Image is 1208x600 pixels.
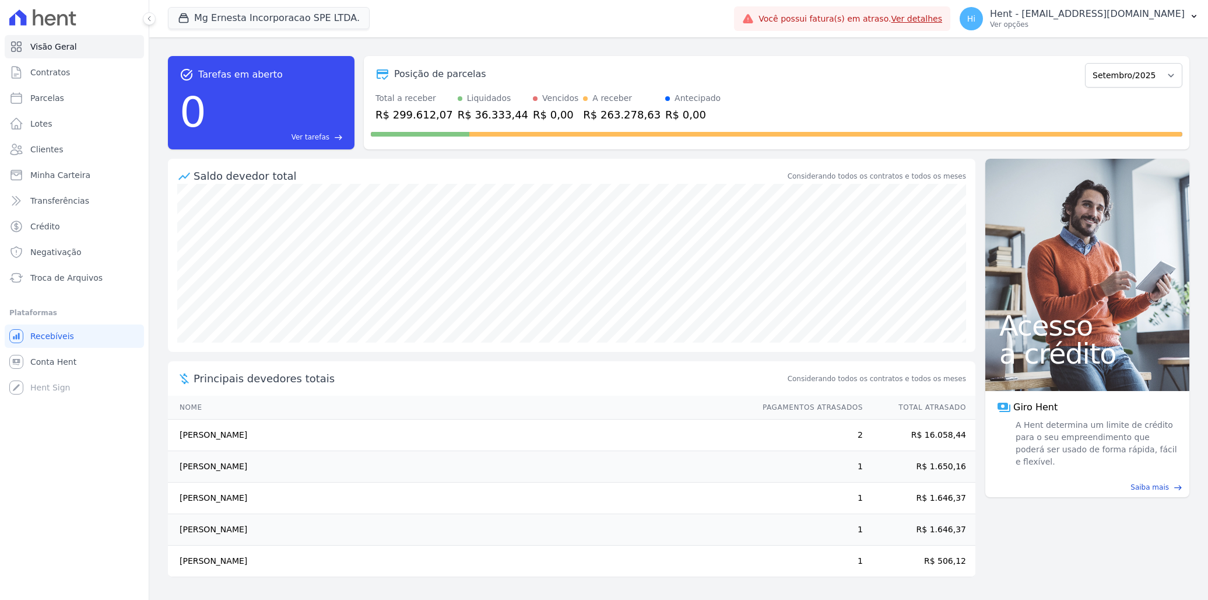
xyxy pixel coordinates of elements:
[967,15,975,23] span: Hi
[30,195,89,207] span: Transferências
[168,451,752,483] td: [PERSON_NAME]
[533,107,578,123] div: R$ 0,00
[467,92,511,104] div: Liquidados
[211,132,343,142] a: Ver tarefas east
[375,92,453,104] div: Total a receber
[375,107,453,123] div: R$ 299.612,07
[334,133,343,142] span: east
[292,132,329,142] span: Ver tarefas
[180,82,206,142] div: 0
[752,420,863,451] td: 2
[5,138,144,161] a: Clientes
[990,20,1185,29] p: Ver opções
[950,2,1208,35] button: Hi Hent - [EMAIL_ADDRESS][DOMAIN_NAME] Ver opções
[180,68,194,82] span: task_alt
[5,163,144,187] a: Minha Carteira
[30,144,63,155] span: Clientes
[752,396,863,420] th: Pagamentos Atrasados
[999,312,1175,340] span: Acesso
[30,272,103,284] span: Troca de Arquivos
[5,86,144,110] a: Parcelas
[30,330,74,342] span: Recebíveis
[752,483,863,514] td: 1
[891,14,942,23] a: Ver detalhes
[30,356,76,368] span: Conta Hent
[168,7,370,29] button: Mg Ernesta Incorporacao SPE LTDA.
[863,451,975,483] td: R$ 1.650,16
[788,374,966,384] span: Considerando todos os contratos e todos os meses
[752,451,863,483] td: 1
[5,35,144,58] a: Visão Geral
[863,483,975,514] td: R$ 1.646,37
[30,221,60,232] span: Crédito
[675,92,721,104] div: Antecipado
[5,325,144,348] a: Recebíveis
[5,240,144,264] a: Negativação
[30,118,52,130] span: Lotes
[194,371,785,386] span: Principais devedores totais
[30,246,82,258] span: Negativação
[168,396,752,420] th: Nome
[665,107,721,123] div: R$ 0,00
[5,189,144,212] a: Transferências
[863,546,975,577] td: R$ 506,12
[168,514,752,546] td: [PERSON_NAME]
[592,92,632,104] div: A receber
[863,514,975,546] td: R$ 1.646,37
[168,483,752,514] td: [PERSON_NAME]
[863,420,975,451] td: R$ 16.058,44
[863,396,975,420] th: Total Atrasado
[992,482,1182,493] a: Saiba mais east
[758,13,942,25] span: Você possui fatura(s) em atraso.
[752,514,863,546] td: 1
[194,168,785,184] div: Saldo devedor total
[999,340,1175,368] span: a crédito
[5,266,144,289] a: Troca de Arquivos
[990,8,1185,20] p: Hent - [EMAIL_ADDRESS][DOMAIN_NAME]
[30,67,70,78] span: Contratos
[30,92,64,104] span: Parcelas
[394,67,486,81] div: Posição de parcelas
[583,107,661,123] div: R$ 263.278,63
[788,171,966,182] div: Considerando todos os contratos e todos os meses
[5,215,144,238] a: Crédito
[5,112,144,135] a: Lotes
[30,41,77,53] span: Visão Geral
[168,546,752,577] td: [PERSON_NAME]
[198,68,283,82] span: Tarefas em aberto
[168,420,752,451] td: [PERSON_NAME]
[752,546,863,577] td: 1
[542,92,578,104] div: Vencidos
[458,107,528,123] div: R$ 36.333,44
[1174,483,1182,492] span: east
[1130,482,1169,493] span: Saiba mais
[9,306,139,320] div: Plataformas
[5,350,144,374] a: Conta Hent
[1013,400,1058,414] span: Giro Hent
[30,169,90,181] span: Minha Carteira
[5,61,144,84] a: Contratos
[1013,419,1178,468] span: A Hent determina um limite de crédito para o seu empreendimento que poderá ser usado de forma ráp...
